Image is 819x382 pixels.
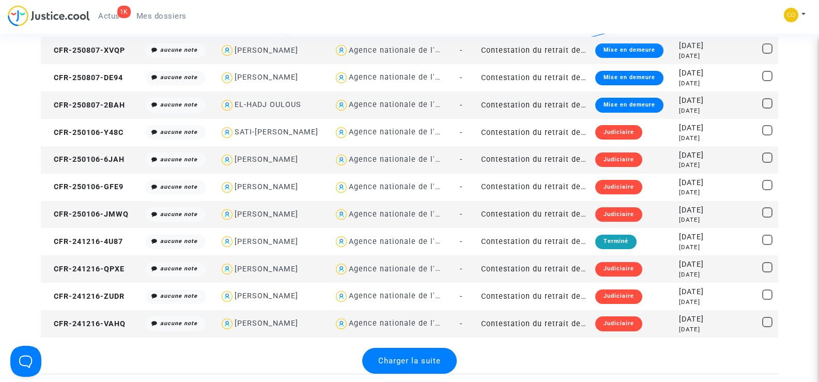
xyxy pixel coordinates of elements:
[220,43,235,58] img: icon-user.svg
[334,316,349,331] img: icon-user.svg
[160,129,197,135] i: aucune note
[117,6,131,18] div: 1K
[334,234,349,249] img: icon-user.svg
[460,210,462,219] span: -
[160,74,197,81] i: aucune note
[595,235,637,249] div: Terminé
[460,46,462,55] span: -
[334,43,349,58] img: icon-user.svg
[160,238,197,245] i: aucune note
[349,73,462,82] div: Agence nationale de l'habitat
[334,180,349,195] img: icon-user.svg
[349,265,462,273] div: Agence nationale de l'habitat
[235,46,298,55] div: [PERSON_NAME]
[349,155,462,164] div: Agence nationale de l'habitat
[460,319,462,328] span: -
[784,8,798,22] img: 84a266a8493598cb3cce1313e02c3431
[477,283,592,310] td: Contestation du retrait de [PERSON_NAME] par l'ANAH (mandataire)
[477,228,592,255] td: Contestation du retrait de [PERSON_NAME] par l'ANAH (mandataire)
[349,292,462,300] div: Agence nationale de l'habitat
[460,182,462,191] span: -
[679,298,710,307] div: [DATE]
[460,265,462,273] span: -
[679,177,710,189] div: [DATE]
[334,125,349,140] img: icon-user.svg
[10,346,41,377] iframe: Help Scout Beacon - Open
[160,211,197,218] i: aucune note
[477,146,592,174] td: Contestation du retrait de [PERSON_NAME] par l'ANAH (mandataire)
[90,8,128,24] a: 1KActus
[595,207,642,222] div: Judiciaire
[679,270,710,279] div: [DATE]
[160,184,197,190] i: aucune note
[349,319,462,328] div: Agence nationale de l'habitat
[220,234,235,249] img: icon-user.svg
[44,319,126,328] span: CFR-241216-VAHQ
[98,11,120,21] span: Actus
[220,70,235,85] img: icon-user.svg
[679,259,710,270] div: [DATE]
[235,319,298,328] div: [PERSON_NAME]
[595,71,663,85] div: Mise en demeure
[334,262,349,277] img: icon-user.svg
[477,174,592,201] td: Contestation du retrait de [PERSON_NAME] par l'ANAH (mandataire)
[595,180,642,194] div: Judiciaire
[477,310,592,338] td: Contestation du retrait de [PERSON_NAME] par l'ANAH (mandataire)
[220,262,235,277] img: icon-user.svg
[477,201,592,228] td: Contestation du retrait de [PERSON_NAME] par l'ANAH (mandataire)
[220,289,235,304] img: icon-user.svg
[679,40,710,52] div: [DATE]
[477,64,592,91] td: Contestation du retrait de [PERSON_NAME] par l'ANAH (mandataire)
[679,161,710,170] div: [DATE]
[679,68,710,79] div: [DATE]
[595,316,642,331] div: Judiciaire
[460,101,462,110] span: -
[334,98,349,113] img: icon-user.svg
[220,316,235,331] img: icon-user.svg
[44,155,125,164] span: CFR-250106-6JAH
[679,134,710,143] div: [DATE]
[595,43,663,58] div: Mise en demeure
[235,155,298,164] div: [PERSON_NAME]
[44,101,125,110] span: CFR-250807-2BAH
[235,292,298,300] div: [PERSON_NAME]
[44,128,123,137] span: CFR-250106-Y48C
[679,314,710,325] div: [DATE]
[460,73,462,82] span: -
[460,155,462,164] span: -
[679,286,710,298] div: [DATE]
[160,101,197,108] i: aucune note
[220,152,235,167] img: icon-user.svg
[595,289,642,304] div: Judiciaire
[44,292,125,301] span: CFR-241216-ZUDR
[477,255,592,283] td: Contestation du retrait de [PERSON_NAME] par l'ANAH (mandataire)
[595,98,663,112] div: Mise en demeure
[679,52,710,60] div: [DATE]
[235,128,318,136] div: SATI-[PERSON_NAME]
[334,289,349,304] img: icon-user.svg
[235,210,298,219] div: [PERSON_NAME]
[220,98,235,113] img: icon-user.svg
[44,46,125,55] span: CFR-250807-XVQP
[235,182,298,191] div: [PERSON_NAME]
[460,128,462,137] span: -
[44,265,125,273] span: CFR-241216-QPXE
[679,95,710,106] div: [DATE]
[679,123,710,134] div: [DATE]
[349,128,462,136] div: Agence nationale de l'habitat
[679,188,710,197] div: [DATE]
[477,37,592,64] td: Contestation du retrait de [PERSON_NAME] par l'ANAH (mandataire)
[679,205,710,216] div: [DATE]
[679,216,710,224] div: [DATE]
[235,73,298,82] div: [PERSON_NAME]
[44,73,123,82] span: CFR-250807-DE94
[349,100,462,109] div: Agence nationale de l'habitat
[128,8,195,24] a: Mes dossiers
[220,180,235,195] img: icon-user.svg
[460,237,462,246] span: -
[595,152,642,167] div: Judiciaire
[349,210,462,219] div: Agence nationale de l'habitat
[44,182,123,191] span: CFR-250106-GFE9
[679,79,710,88] div: [DATE]
[349,237,462,246] div: Agence nationale de l'habitat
